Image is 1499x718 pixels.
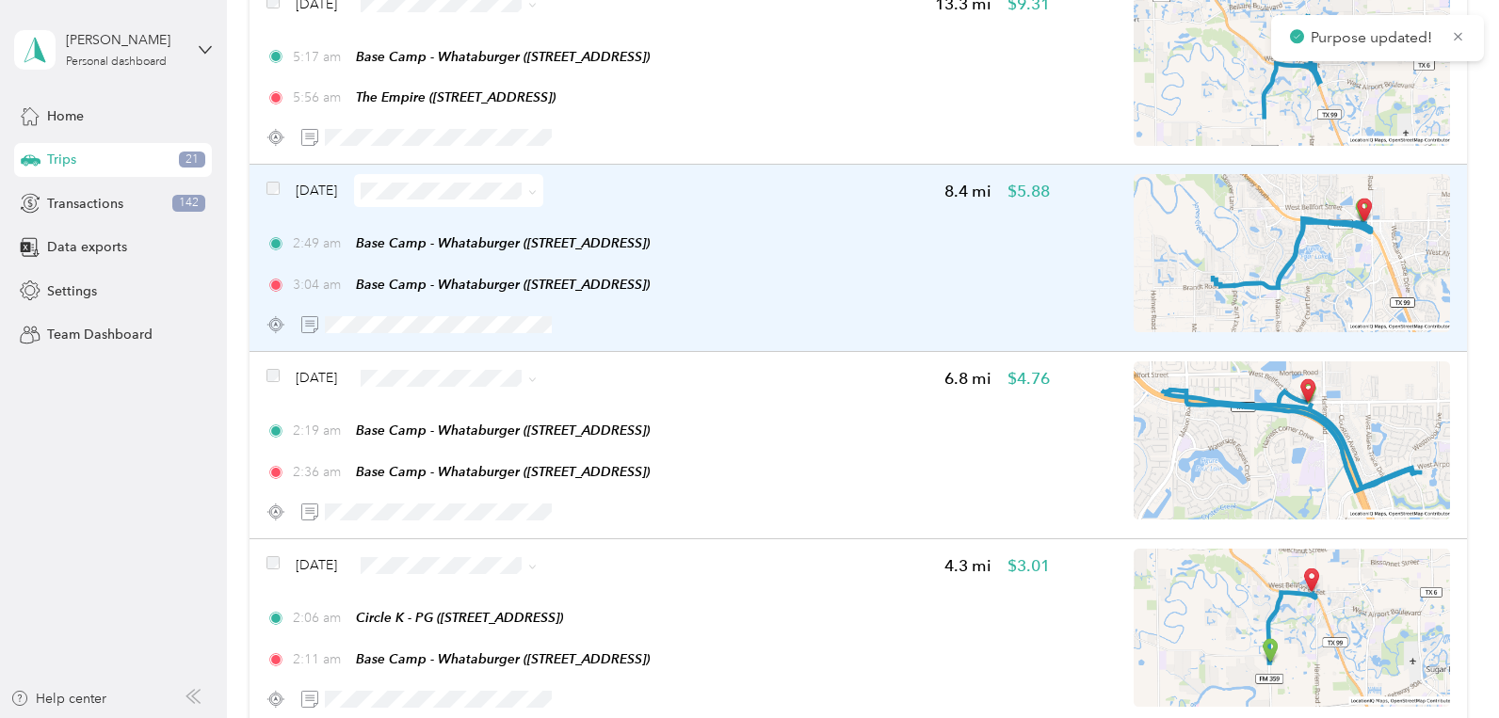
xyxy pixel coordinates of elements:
span: 2:36 am [293,462,347,482]
span: 3:04 am [293,275,347,295]
span: Team Dashboard [47,325,153,344]
div: Personal dashboard [66,56,167,68]
span: [DATE] [296,181,337,200]
span: Transactions [47,194,123,214]
span: [DATE] [296,368,337,388]
span: $5.88 [1007,180,1050,203]
span: Trips [47,150,76,169]
span: 2:49 am [293,233,347,253]
span: Data exports [47,237,127,257]
img: minimap [1134,549,1450,707]
span: The Empire ([STREET_ADDRESS]) [356,89,556,104]
span: Base Camp - Whataburger ([STREET_ADDRESS]) [356,464,650,479]
span: Base Camp - Whataburger ([STREET_ADDRESS]) [356,235,650,250]
img: minimap [1134,361,1450,519]
span: Base Camp - Whataburger ([STREET_ADDRESS]) [356,277,650,292]
p: Purpose updated! [1311,26,1437,50]
span: 8.4 mi [944,180,991,203]
img: minimap [1134,174,1450,332]
span: Settings [47,281,97,301]
span: 4.3 mi [944,554,991,578]
span: $3.01 [1007,554,1050,578]
span: 21 [179,152,205,168]
span: $4.76 [1007,367,1050,391]
span: 5:17 am [293,47,347,67]
iframe: Everlance-gr Chat Button Frame [1394,613,1499,718]
span: 5:56 am [293,88,347,107]
span: Base Camp - Whataburger ([STREET_ADDRESS]) [356,49,650,64]
div: [PERSON_NAME] [66,30,184,50]
span: Home [47,106,84,126]
span: 2:19 am [293,421,347,440]
span: Circle K - PG ([STREET_ADDRESS]) [356,610,563,625]
span: Base Camp - Whataburger ([STREET_ADDRESS]) [356,423,650,438]
span: 142 [172,195,205,212]
span: Base Camp - Whataburger ([STREET_ADDRESS]) [356,651,650,666]
span: 6.8 mi [944,367,991,391]
span: 2:11 am [293,649,347,669]
span: [DATE] [296,555,337,575]
span: 2:06 am [293,608,347,628]
button: Help center [10,689,106,709]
